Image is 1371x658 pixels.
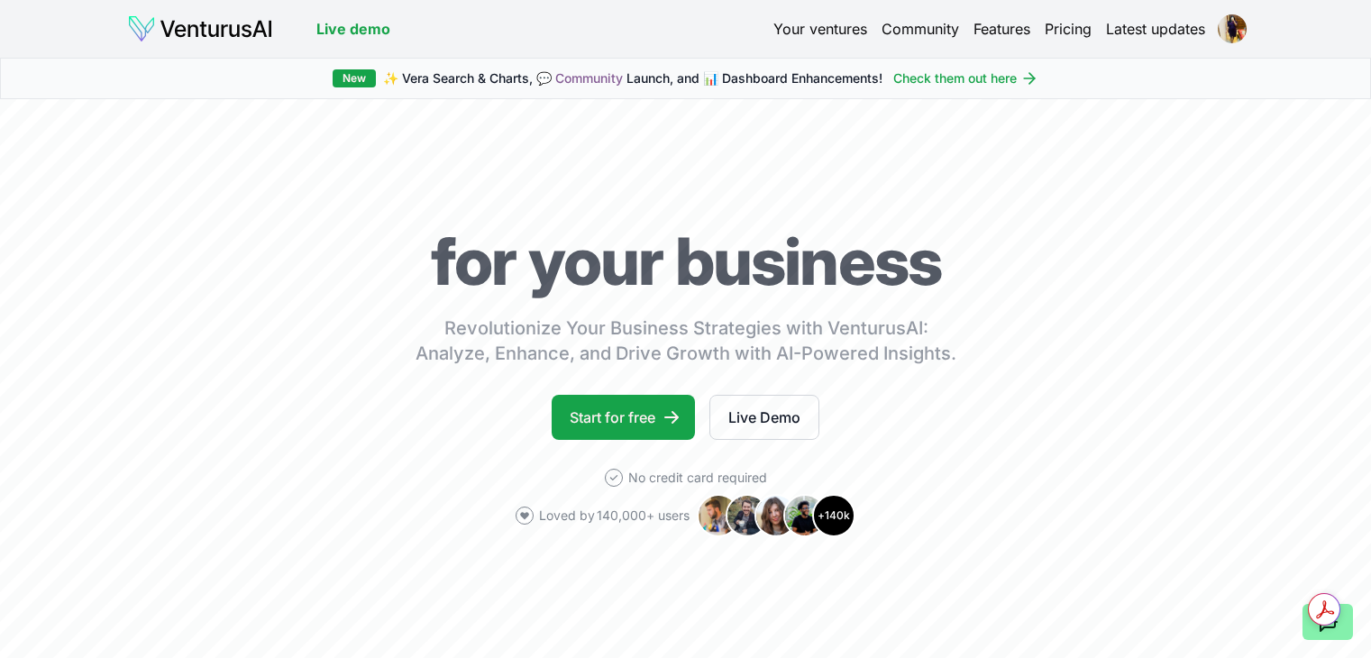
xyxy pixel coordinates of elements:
a: Check them out here [893,69,1038,87]
div: New [333,69,376,87]
img: Avatar 1 [697,494,740,537]
a: Live demo [316,18,390,40]
a: Pricing [1045,18,1092,40]
a: Your ventures [773,18,867,40]
img: logo [127,14,273,43]
a: Features [973,18,1030,40]
a: Community [882,18,959,40]
span: ✨ Vera Search & Charts, 💬 Launch, and 📊 Dashboard Enhancements! [383,69,882,87]
a: Live Demo [709,395,819,440]
img: Avatar 3 [754,494,798,537]
a: Start for free [552,395,695,440]
a: Latest updates [1106,18,1205,40]
img: ACg8ocKuki3uBow24SBvUD4bwc3_8pI7vceFWi_n9kc05CqBokli49w=s96-c [1218,14,1247,43]
img: Avatar 4 [783,494,827,537]
img: Avatar 2 [726,494,769,537]
a: Community [555,70,623,86]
